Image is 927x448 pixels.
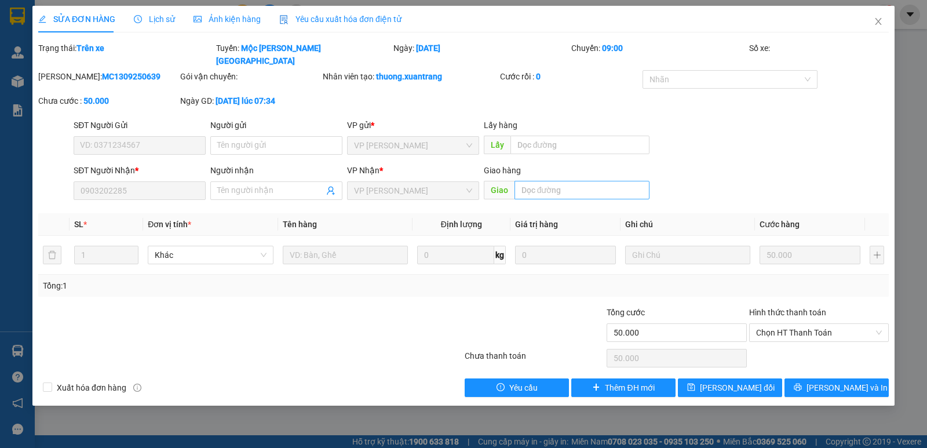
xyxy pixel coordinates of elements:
span: [PERSON_NAME] và In [806,381,888,394]
img: icon [279,15,289,24]
span: info-circle [133,384,141,392]
span: SỬA ĐƠN HÀNG [38,14,115,24]
span: Khác [155,246,266,264]
b: 50.000 [83,96,109,105]
span: Lấy hàng [484,121,517,130]
input: 0 [760,246,860,264]
span: picture [194,15,202,23]
span: Lấy [484,136,510,154]
span: Yêu cầu xuất hóa đơn điện tử [279,14,402,24]
button: Close [862,6,895,38]
input: Ghi Chú [625,246,750,264]
b: thuong.xuantrang [376,72,442,81]
span: Định lượng [441,220,482,229]
div: Nhân viên tạo: [323,70,498,83]
span: exclamation-circle [497,383,505,392]
span: Đơn vị tính [148,220,191,229]
th: Ghi chú [621,213,755,236]
button: printer[PERSON_NAME] và In [784,378,889,397]
span: VP MỘC CHÂU [354,182,472,199]
div: Cước rồi : [500,70,640,83]
div: Gói vận chuyển: [180,70,320,83]
span: VP MỘC CHÂU [354,137,472,154]
input: Dọc đường [514,181,650,199]
b: [DATE] [416,43,440,53]
button: delete [43,246,61,264]
div: Ngày: [392,42,570,67]
b: MC1309250639 [102,72,160,81]
div: Tổng: 1 [43,279,359,292]
b: 0 [536,72,541,81]
label: Hình thức thanh toán [749,308,826,317]
div: Chưa cước : [38,94,178,107]
span: Cước hàng [760,220,800,229]
b: [DATE] lúc 07:34 [216,96,275,105]
span: Yêu cầu [509,381,538,394]
div: Trạng thái: [37,42,215,67]
span: Giao hàng [484,166,521,175]
span: Tổng cước [607,308,645,317]
span: Giá trị hàng [515,220,558,229]
div: [PERSON_NAME]: [38,70,178,83]
button: exclamation-circleYêu cầu [465,378,569,397]
input: Dọc đường [510,136,650,154]
b: Mộc [PERSON_NAME][GEOGRAPHIC_DATA] [216,43,321,65]
div: Chưa thanh toán [463,349,605,370]
button: plusThêm ĐH mới [571,378,676,397]
input: 0 [515,246,616,264]
span: Xuất hóa đơn hàng [52,381,131,394]
span: [PERSON_NAME] đổi [700,381,775,394]
div: SĐT Người Gửi [74,119,206,132]
span: SL [74,220,83,229]
span: Lịch sử [134,14,175,24]
div: SĐT Người Nhận [74,164,206,177]
span: plus [592,383,600,392]
b: 09:00 [602,43,623,53]
input: VD: Bàn, Ghế [283,246,408,264]
button: plus [870,246,884,264]
span: Chọn HT Thanh Toán [756,324,882,341]
div: Người gửi [210,119,342,132]
span: Tên hàng [283,220,317,229]
span: VP Nhận [347,166,379,175]
div: Ngày GD: [180,94,320,107]
b: Trên xe [76,43,104,53]
div: Số xe: [748,42,890,67]
span: save [687,383,695,392]
span: close [874,17,883,26]
span: Thêm ĐH mới [605,381,654,394]
span: edit [38,15,46,23]
button: save[PERSON_NAME] đổi [678,378,782,397]
div: Chuyến: [570,42,748,67]
span: printer [794,383,802,392]
div: Người nhận [210,164,342,177]
span: kg [494,246,506,264]
span: Giao [484,181,514,199]
span: clock-circle [134,15,142,23]
div: VP gửi [347,119,479,132]
span: Ảnh kiện hàng [194,14,261,24]
div: Tuyến: [215,42,393,67]
span: user-add [326,186,335,195]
